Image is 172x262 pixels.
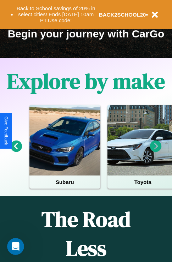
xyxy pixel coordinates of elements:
[4,117,9,145] div: Give Feedback
[13,4,99,25] button: Back to School savings of 20% in select cities! Ends [DATE] 10am PT.Use code:
[7,238,24,255] iframe: Intercom live chat
[7,67,165,96] h1: Explore by make
[29,175,100,189] h4: Subaru
[99,12,146,18] b: BACK2SCHOOL20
